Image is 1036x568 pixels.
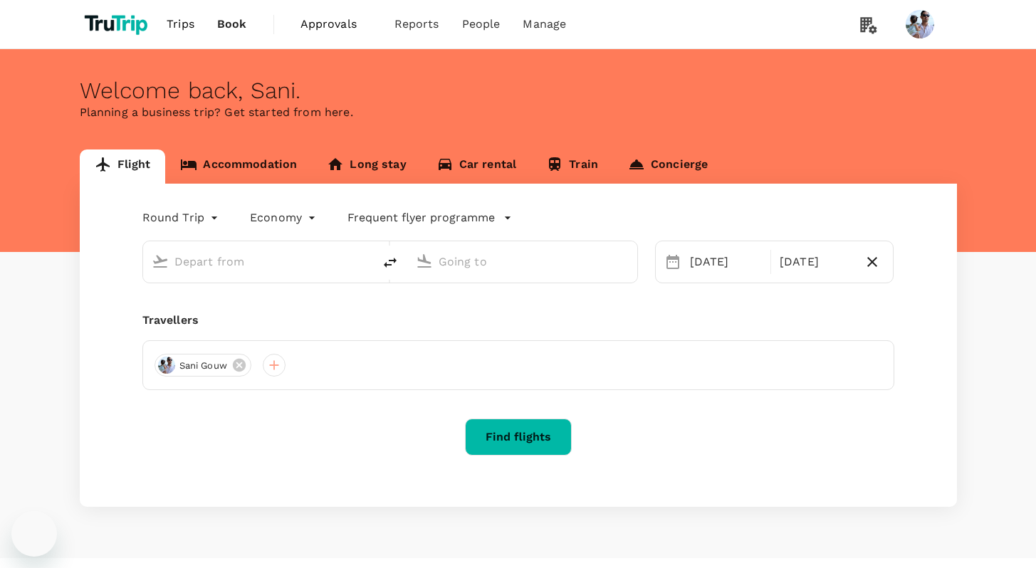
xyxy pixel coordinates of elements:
[80,9,156,40] img: TruTrip logo
[142,312,894,329] div: Travellers
[312,149,421,184] a: Long stay
[347,209,495,226] p: Frequent flyer programme
[155,354,251,377] div: Sani Gouw
[167,16,194,33] span: Trips
[174,251,343,273] input: Depart from
[171,359,236,373] span: Sani Gouw
[217,16,247,33] span: Book
[422,149,532,184] a: Car rental
[394,16,439,33] span: Reports
[165,149,312,184] a: Accommodation
[523,16,566,33] span: Manage
[80,78,957,104] div: Welcome back , Sani .
[80,104,957,121] p: Planning a business trip? Get started from here.
[11,511,57,557] iframe: Button to launch messaging window
[363,260,366,263] button: Open
[300,16,372,33] span: Approvals
[627,260,630,263] button: Open
[906,10,934,38] img: Sani Gouw
[80,149,166,184] a: Flight
[250,206,319,229] div: Economy
[613,149,723,184] a: Concierge
[462,16,501,33] span: People
[684,248,768,276] div: [DATE]
[531,149,613,184] a: Train
[465,419,572,456] button: Find flights
[142,206,222,229] div: Round Trip
[439,251,607,273] input: Going to
[774,248,857,276] div: [DATE]
[347,209,512,226] button: Frequent flyer programme
[373,246,407,280] button: delete
[158,357,175,374] img: avatar-6695f0dd85a4d.png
